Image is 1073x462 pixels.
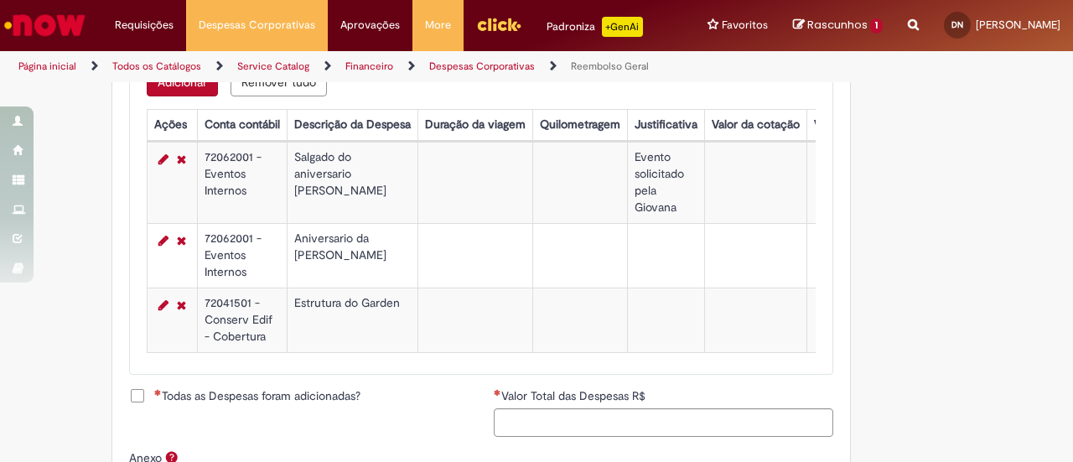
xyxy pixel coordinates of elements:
[807,17,868,33] span: Rascunhos
[951,19,963,30] span: DN
[112,60,201,73] a: Todos os Catálogos
[154,149,173,169] a: Editar Linha 1
[154,295,173,315] a: Editar Linha 3
[147,68,218,96] button: Add a row for Despesas de Reembolso Geral
[231,68,327,96] button: Remove all rows for Despesas de Reembolso Geral
[870,18,883,34] span: 1
[571,60,649,73] a: Reembolso Geral
[287,288,417,352] td: Estrutura do Garden
[806,109,895,140] th: Valor por Litro
[237,60,309,73] a: Service Catalog
[627,142,704,223] td: Evento solicitado pela Giovana
[2,8,88,42] img: ServiceNow
[340,17,400,34] span: Aprovações
[18,60,76,73] a: Página inicial
[173,149,190,169] a: Remover linha 1
[287,223,417,288] td: Aniversario da [PERSON_NAME]
[154,387,360,404] span: Todas as Despesas foram adicionadas?
[494,389,501,396] span: Necessários
[417,109,532,140] th: Duração da viagem
[345,60,393,73] a: Financeiro
[532,109,627,140] th: Quilometragem
[602,17,643,37] p: +GenAi
[425,17,451,34] span: More
[476,12,521,37] img: click_logo_yellow_360x200.png
[13,51,702,82] ul: Trilhas de página
[197,223,287,288] td: 72062001 - Eventos Internos
[197,288,287,352] td: 72041501 - Conserv Edif - Cobertura
[154,231,173,251] a: Editar Linha 2
[197,142,287,223] td: 72062001 - Eventos Internos
[173,295,190,315] a: Remover linha 3
[287,142,417,223] td: Salgado do aniversario [PERSON_NAME]
[547,17,643,37] div: Padroniza
[722,17,768,34] span: Favoritos
[147,109,197,140] th: Ações
[173,231,190,251] a: Remover linha 2
[199,17,315,34] span: Despesas Corporativas
[704,109,806,140] th: Valor da cotação
[197,109,287,140] th: Conta contábil
[627,109,704,140] th: Justificativa
[429,60,535,73] a: Despesas Corporativas
[154,389,162,396] span: Necessários
[501,388,649,403] span: Valor Total das Despesas R$
[287,109,417,140] th: Descrição da Despesa
[115,17,174,34] span: Requisições
[976,18,1060,32] span: [PERSON_NAME]
[793,18,883,34] a: Rascunhos
[494,408,833,437] input: Valor Total das Despesas R$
